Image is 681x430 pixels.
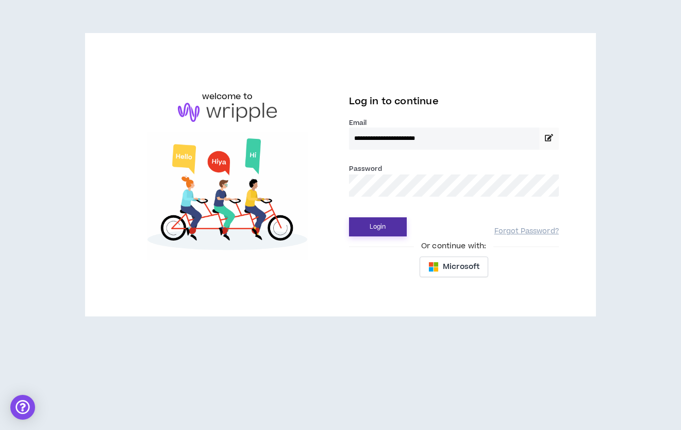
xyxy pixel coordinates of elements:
h6: welcome to [202,90,253,103]
span: Log in to continue [349,95,439,108]
a: Forgot Password? [494,227,559,236]
span: Or continue with: [414,241,493,252]
div: Open Intercom Messenger [10,395,35,420]
label: Password [349,164,383,173]
button: Microsoft [420,257,488,277]
label: Email [349,118,559,128]
img: logo-brand.png [178,103,277,122]
span: Microsoft [443,261,479,273]
img: Welcome to Wripple [122,132,332,260]
button: Login [349,217,407,236]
